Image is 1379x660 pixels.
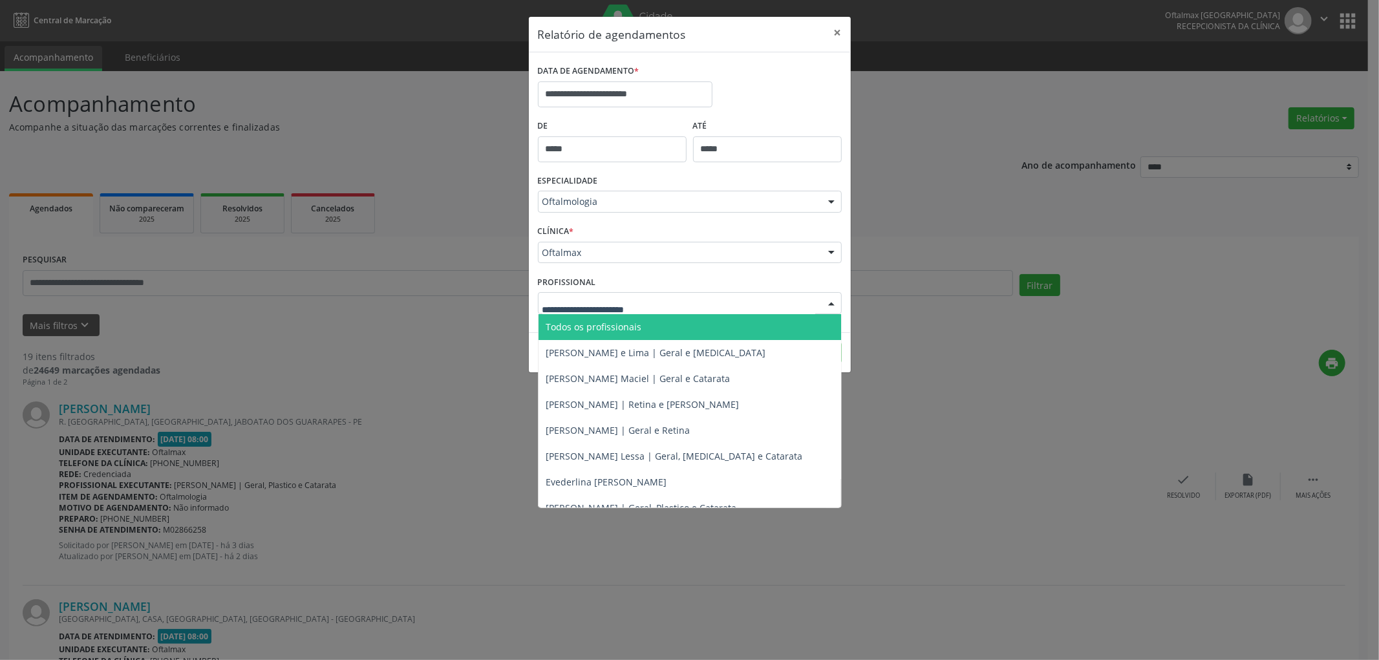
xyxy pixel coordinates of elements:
span: [PERSON_NAME] Lessa | Geral, [MEDICAL_DATA] e Catarata [546,450,803,462]
span: Oftalmologia [542,195,815,208]
label: ATÉ [693,116,842,136]
label: DATA DE AGENDAMENTO [538,61,639,81]
span: Todos os profissionais [546,321,642,333]
span: Oftalmax [542,246,815,259]
button: Close [825,17,851,48]
label: De [538,116,687,136]
span: [PERSON_NAME] | Geral e Retina [546,424,690,436]
label: ESPECIALIDADE [538,171,598,191]
label: PROFISSIONAL [538,272,596,292]
span: [PERSON_NAME] Maciel | Geral e Catarata [546,372,731,385]
span: [PERSON_NAME] | Retina e [PERSON_NAME] [546,398,740,410]
h5: Relatório de agendamentos [538,26,686,43]
span: [PERSON_NAME] | Geral, Plastico e Catarata [546,502,737,514]
label: CLÍNICA [538,222,574,242]
span: [PERSON_NAME] e Lima | Geral e [MEDICAL_DATA] [546,346,766,359]
span: Evederlina [PERSON_NAME] [546,476,667,488]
